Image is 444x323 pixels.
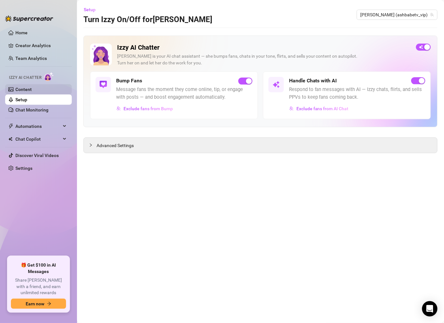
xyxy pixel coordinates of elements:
span: Chat Copilot [15,134,61,144]
span: Advanced Settings [97,142,134,149]
img: Izzy AI Chatter [90,44,112,65]
h2: Izzy AI Chatter [117,44,411,52]
button: Setup [83,4,101,15]
span: Exclude fans from AI Chat [296,106,349,111]
a: Chat Monitoring [15,107,48,112]
div: collapsed [89,142,97,149]
div: Open Intercom Messenger [422,301,438,317]
span: 🎁 Get $100 in AI Messages [11,262,66,275]
img: svg%3e [289,106,294,111]
span: collapsed [89,143,93,147]
span: Exclude fans from Bump [124,106,173,111]
h5: Handle Chats with AI [289,77,337,85]
span: Share [PERSON_NAME] with a friend, and earn unlimited rewards [11,277,66,296]
a: Content [15,87,32,92]
span: team [430,13,434,17]
span: Message fans the moment they come online, tip, or engage with posts — and boost engagement automa... [116,86,252,101]
img: svg%3e [116,106,121,111]
span: thunderbolt [8,124,13,129]
img: svg%3e [272,81,280,88]
span: Earn now [26,301,44,306]
a: Creator Analytics [15,40,67,51]
span: Respond to fan messages with AI — Izzy chats, flirts, and sells PPVs to keep fans coming back. [289,86,425,101]
span: Setup [84,7,96,12]
span: Izzy AI Chatter [9,75,41,81]
img: Chat Copilot [8,137,13,141]
a: Setup [15,97,27,102]
span: Automations [15,121,61,131]
a: Home [15,30,28,35]
img: svg%3e [99,81,107,88]
img: logo-BBDzfeDw.svg [5,15,53,22]
a: Discover Viral Videos [15,153,59,158]
span: Vip Ashley (ashbabetv_vip) [361,10,434,20]
button: Exclude fans from Bump [116,104,173,114]
img: AI Chatter [44,72,54,81]
div: [PERSON_NAME] is your AI chat assistant — she bumps fans, chats in your tone, flirts, and sells y... [117,53,411,66]
button: Exclude fans from AI Chat [289,104,349,114]
button: Earn nowarrow-right [11,299,66,309]
span: arrow-right [47,302,51,306]
a: Settings [15,166,32,171]
a: Team Analytics [15,56,47,61]
h3: Turn Izzy On/Off for [PERSON_NAME] [83,15,212,25]
h5: Bump Fans [116,77,142,85]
